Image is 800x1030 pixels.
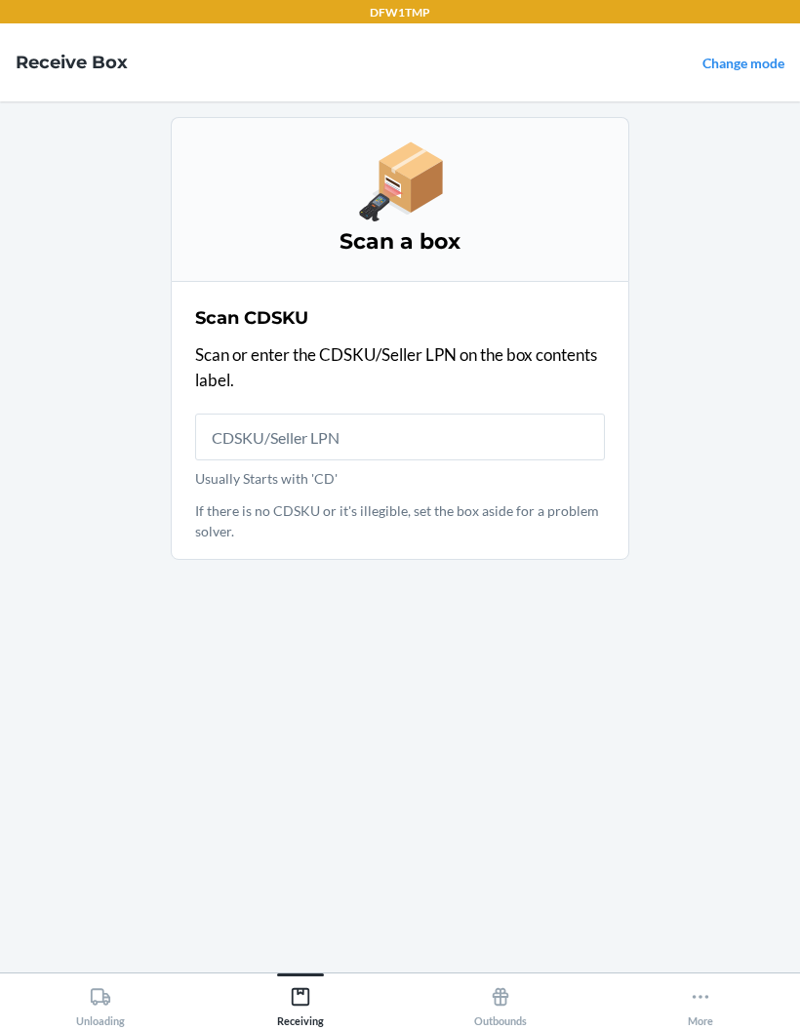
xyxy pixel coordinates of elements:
button: Outbounds [400,973,600,1027]
p: Usually Starts with 'CD' [195,468,605,489]
input: Usually Starts with 'CD' [195,414,605,460]
button: Receiving [200,973,400,1027]
p: If there is no CDSKU or it's illegible, set the box aside for a problem solver. [195,500,605,541]
div: Unloading [76,978,125,1027]
h2: Scan CDSKU [195,305,308,331]
p: DFW1TMP [370,4,430,21]
p: Scan or enter the CDSKU/Seller LPN on the box contents label. [195,342,605,392]
div: Outbounds [474,978,527,1027]
a: Change mode [702,55,784,71]
h3: Scan a box [195,226,605,257]
div: More [688,978,713,1027]
h4: Receive Box [16,50,128,75]
div: Receiving [277,978,324,1027]
button: More [600,973,800,1027]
